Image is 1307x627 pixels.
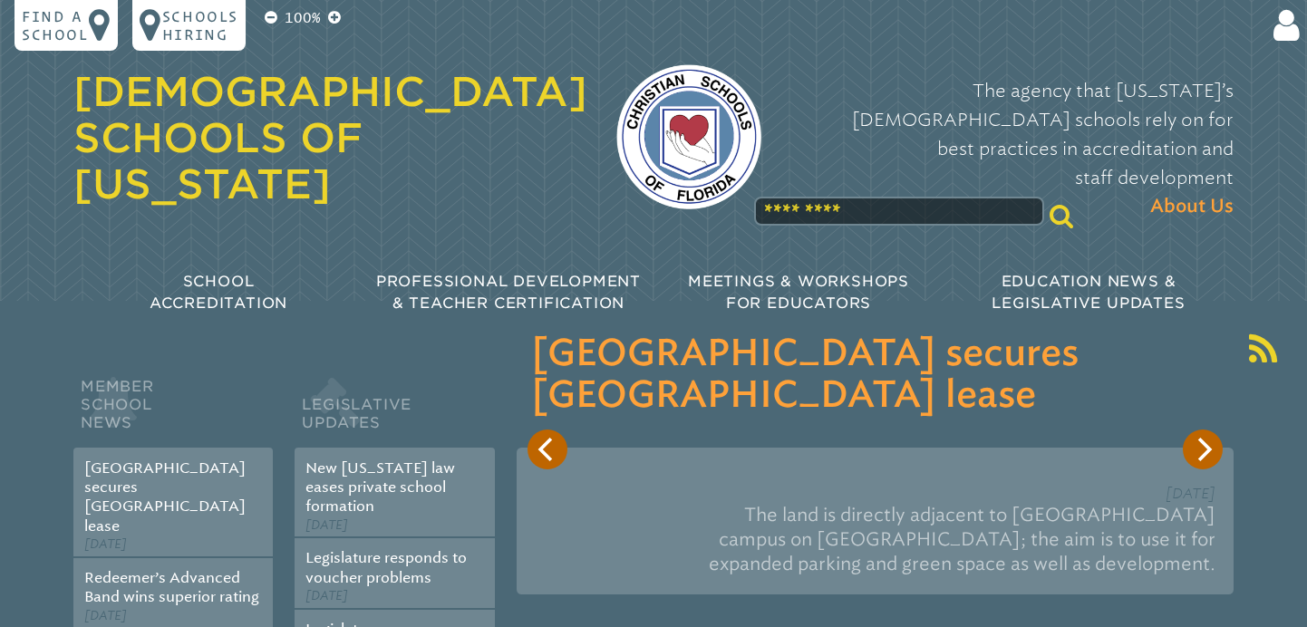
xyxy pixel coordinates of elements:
[531,333,1219,417] h3: [GEOGRAPHIC_DATA] secures [GEOGRAPHIC_DATA] lease
[1150,192,1234,221] span: About Us
[305,459,455,516] a: New [US_STATE] law eases private school formation
[992,273,1185,312] span: Education News & Legislative Updates
[295,373,494,448] h2: Legislative Updates
[305,549,467,585] a: Legislature responds to voucher problems
[305,517,348,533] span: [DATE]
[1183,429,1223,469] button: Next
[150,273,287,312] span: School Accreditation
[162,7,238,43] p: Schools Hiring
[73,68,587,207] a: [DEMOGRAPHIC_DATA] Schools of [US_STATE]
[281,7,324,29] p: 100%
[535,496,1215,583] p: The land is directly adjacent to [GEOGRAPHIC_DATA] campus on [GEOGRAPHIC_DATA]; the aim is to use...
[84,569,259,605] a: Redeemer’s Advanced Band wins superior rating
[73,373,273,448] h2: Member School News
[22,7,89,43] p: Find a school
[528,429,567,469] button: Previous
[84,608,127,623] span: [DATE]
[1166,485,1215,502] span: [DATE]
[790,76,1234,221] p: The agency that [US_STATE]’s [DEMOGRAPHIC_DATA] schools rely on for best practices in accreditati...
[84,459,246,535] a: [GEOGRAPHIC_DATA] secures [GEOGRAPHIC_DATA] lease
[84,536,127,552] span: [DATE]
[376,273,641,312] span: Professional Development & Teacher Certification
[688,273,909,312] span: Meetings & Workshops for Educators
[616,64,761,209] img: csf-logo-web-colors.png
[305,588,348,603] span: [DATE]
